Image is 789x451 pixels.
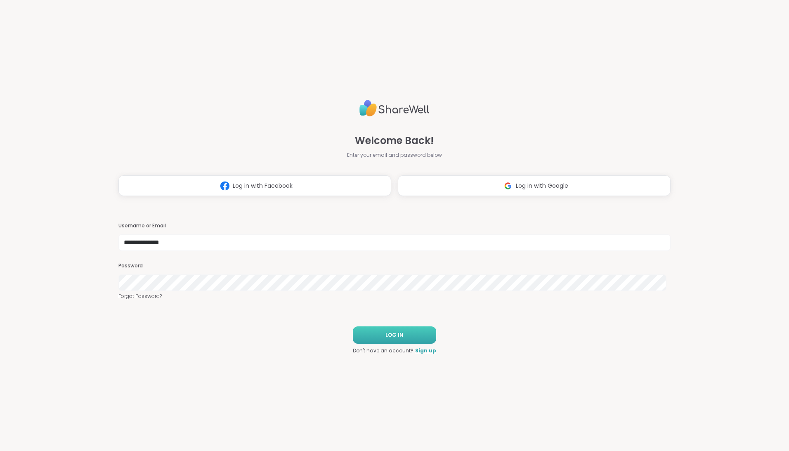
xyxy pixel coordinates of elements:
img: ShareWell Logomark [217,178,233,194]
span: Log in with Google [516,182,568,190]
button: Log in with Google [398,175,671,196]
img: ShareWell Logomark [500,178,516,194]
img: ShareWell Logo [359,97,430,120]
h3: Username or Email [118,222,671,229]
a: Forgot Password? [118,293,671,300]
button: LOG IN [353,326,436,344]
a: Sign up [415,347,436,354]
span: Log in with Facebook [233,182,293,190]
span: Enter your email and password below [347,151,442,159]
span: Welcome Back! [355,133,434,148]
span: LOG IN [385,331,403,339]
button: Log in with Facebook [118,175,391,196]
h3: Password [118,262,671,269]
span: Don't have an account? [353,347,413,354]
